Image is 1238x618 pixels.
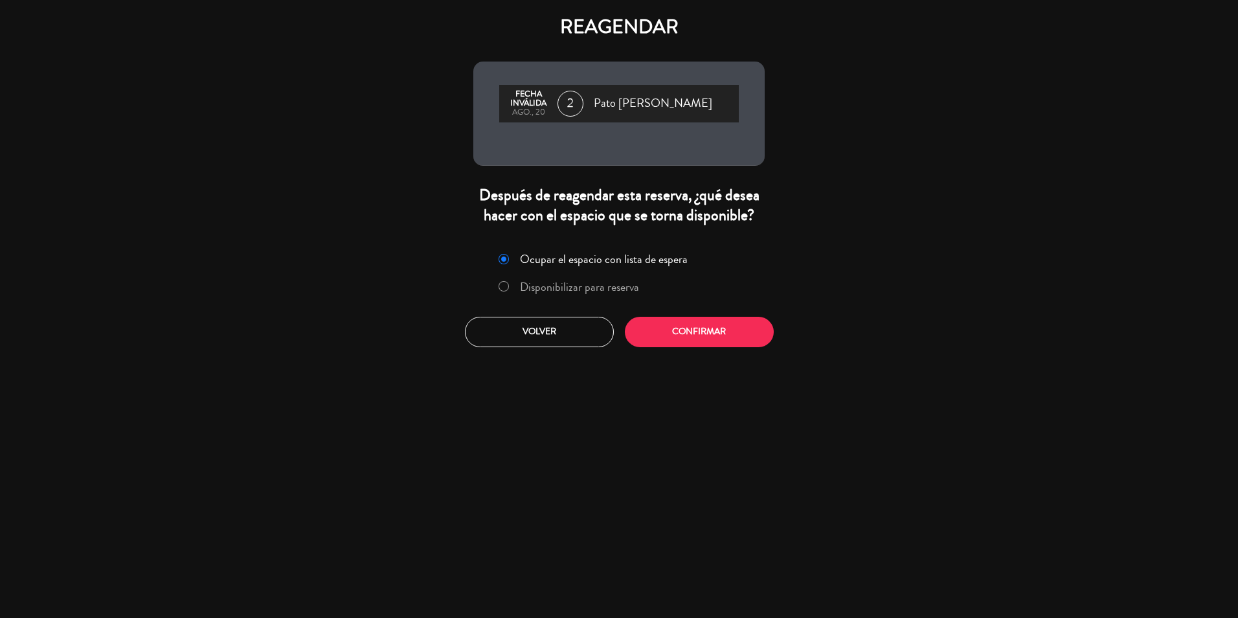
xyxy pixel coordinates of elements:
[506,90,551,108] div: Fecha inválida
[506,108,551,117] div: ago., 20
[557,91,583,117] span: 2
[473,16,765,39] h4: REAGENDAR
[594,94,712,113] span: Pato [PERSON_NAME]
[465,317,614,347] button: Volver
[520,281,639,293] label: Disponibilizar para reserva
[625,317,774,347] button: Confirmar
[520,253,688,265] label: Ocupar el espacio con lista de espera
[473,185,765,225] div: Después de reagendar esta reserva, ¿qué desea hacer con el espacio que se torna disponible?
